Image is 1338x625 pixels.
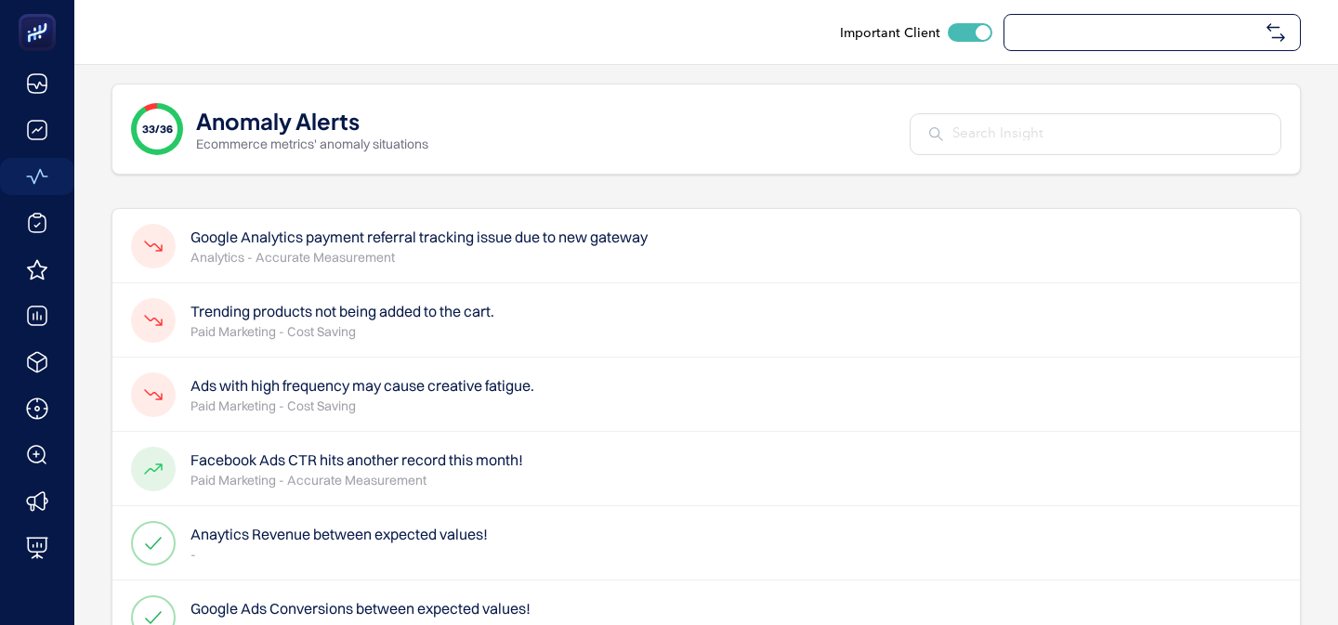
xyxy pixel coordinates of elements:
span: 33/36 [142,122,173,137]
h4: Facebook Ads CTR hits another record this month! [190,449,523,471]
p: Ecommerce metrics' anomaly situations [196,135,428,153]
img: svg%3e [1266,23,1285,42]
h1: Anomaly Alerts [196,105,360,135]
img: Search Insight [929,127,943,141]
span: Important Client [840,23,940,42]
p: Paid Marketing - Accurate Measurement [190,471,523,489]
p: Paid Marketing - Cost Saving [190,397,534,415]
h4: Google Ads Conversions between expected values! [190,597,531,619]
h4: Trending products not being added to the cart. [190,300,494,322]
p: - [190,545,488,564]
input: Search Insight [952,124,1262,145]
p: Paid Marketing - Cost Saving [190,322,494,341]
h4: Anaytics Revenue between expected values! [190,523,488,545]
h4: Google Analytics payment referral tracking issue due to new gateway [190,226,648,248]
h4: Ads with high frequency may cause creative fatigue. [190,374,534,397]
p: Analytics - Accurate Measurement [190,248,648,267]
